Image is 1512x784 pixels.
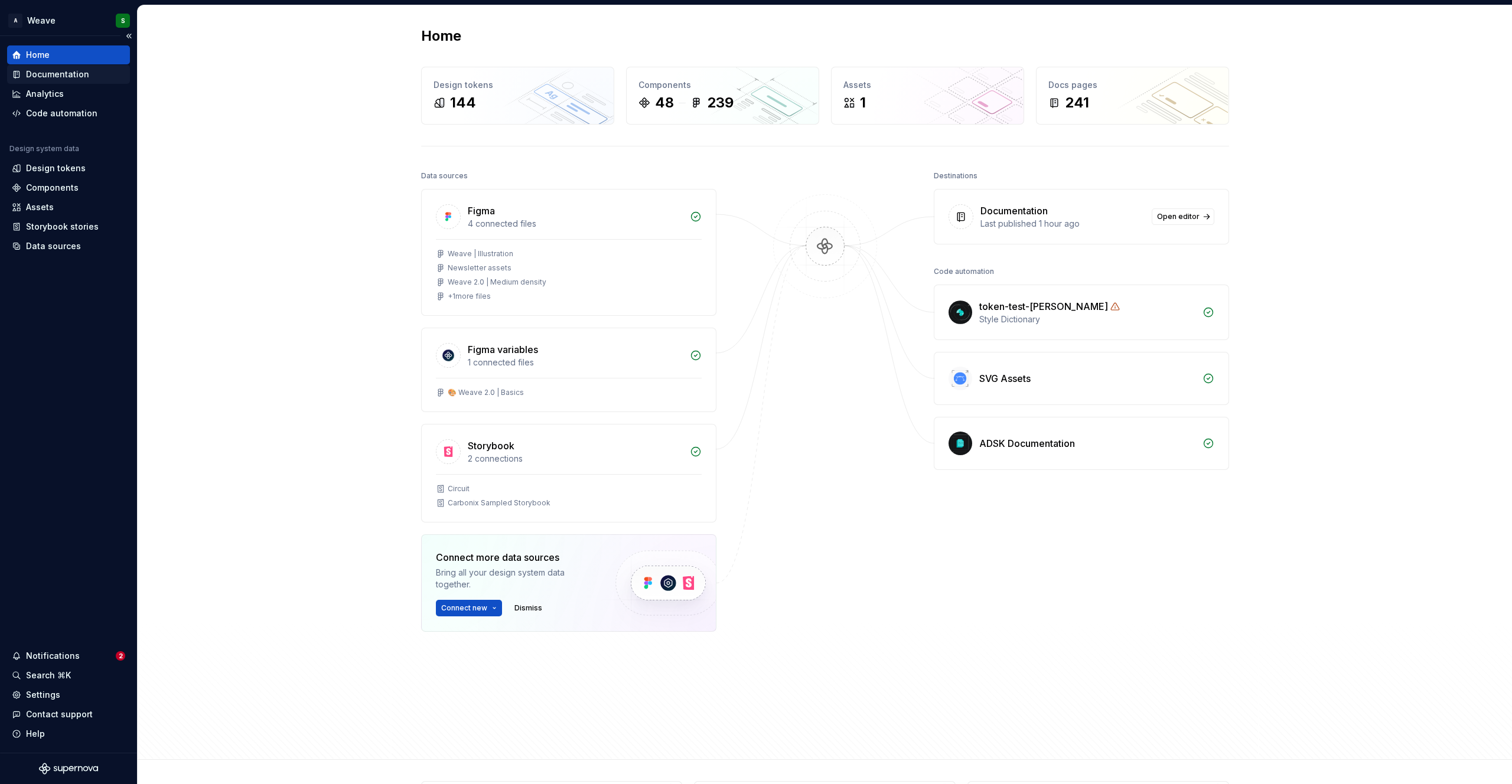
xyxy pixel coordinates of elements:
[436,550,595,564] div: Connect more data sources
[468,357,683,368] div: 1 connected files
[448,498,550,508] div: Carbonix Sampled Storybook
[421,424,716,522] a: Storybook2 connectionsCircuitCarbonix Sampled Storybook
[7,237,130,256] a: Data sources
[441,603,487,613] span: Connect new
[7,646,130,665] button: Notifications2
[39,763,98,775] svg: Supernova Logo
[509,600,548,616] button: Dismiss
[26,88,64,100] div: Analytics
[26,728,45,740] div: Help
[7,178,130,197] a: Components
[468,218,683,230] div: 4 connected files
[7,705,130,724] button: Contact support
[26,49,50,61] div: Home
[448,484,470,494] div: Circuit
[448,388,524,397] div: 🎨 Weave 2.0 | Basics
[2,8,135,33] button: AWeaveS
[655,93,674,112] div: 48
[979,313,1195,325] div: Style Dictionary
[468,453,683,465] div: 2 connections
[436,600,502,616] button: Connect new
[26,240,81,252] div: Data sources
[468,342,538,357] div: Figma variables
[979,299,1108,313] div: token-test-[PERSON_NAME]
[7,724,130,743] button: Help
[7,685,130,704] a: Settings
[1036,67,1229,125] a: Docs pages241
[434,79,602,91] div: Design tokens
[436,567,595,590] div: Bring all your design system data together.
[7,45,130,64] a: Home
[448,263,511,273] div: Newsletter assets
[1048,79,1217,91] div: Docs pages
[121,16,125,25] div: S
[421,189,716,316] a: Figma4 connected filesWeave | IllustrationNewsletter assetsWeave 2.0 | Medium density+1more files
[7,159,130,178] a: Design tokens
[26,689,60,701] div: Settings
[450,93,476,112] div: 144
[26,201,54,213] div: Assets
[421,67,614,125] a: Design tokens144
[421,328,716,412] a: Figma variables1 connected files🎨 Weave 2.0 | Basics
[26,162,86,174] div: Design tokens
[26,182,79,194] div: Components
[26,708,93,720] div: Contact support
[979,436,1075,450] div: ADSK Documentation
[980,204,1048,218] div: Documentation
[626,67,819,125] a: Components48239
[843,79,1012,91] div: Assets
[116,651,125,661] span: 2
[26,221,99,233] div: Storybook stories
[468,439,514,453] div: Storybook
[707,93,734,112] div: 239
[7,198,130,217] a: Assets
[448,249,513,259] div: Weave | Illustration
[1152,208,1214,225] a: Open editor
[7,84,130,103] a: Analytics
[421,27,461,45] h2: Home
[27,15,56,27] div: Weave
[7,65,130,84] a: Documentation
[979,371,1031,386] div: SVG Assets
[421,168,468,184] div: Data sources
[860,93,866,112] div: 1
[934,263,994,280] div: Code automation
[448,292,491,301] div: + 1 more files
[7,666,130,685] button: Search ⌘K
[934,168,977,184] div: Destinations
[26,68,89,80] div: Documentation
[120,28,137,44] button: Collapse sidebar
[26,669,71,681] div: Search ⌘K
[26,650,80,662] div: Notifications
[980,218,1145,230] div: Last published 1 hour ago
[7,217,130,236] a: Storybook stories
[638,79,807,91] div: Components
[448,277,546,287] div: Weave 2.0 | Medium density
[514,603,542,613] span: Dismiss
[1157,212,1200,221] span: Open editor
[1065,93,1089,112] div: 241
[9,144,79,153] div: Design system data
[26,107,97,119] div: Code automation
[8,14,22,28] div: A
[7,104,130,123] a: Code automation
[468,204,495,218] div: Figma
[831,67,1024,125] a: Assets1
